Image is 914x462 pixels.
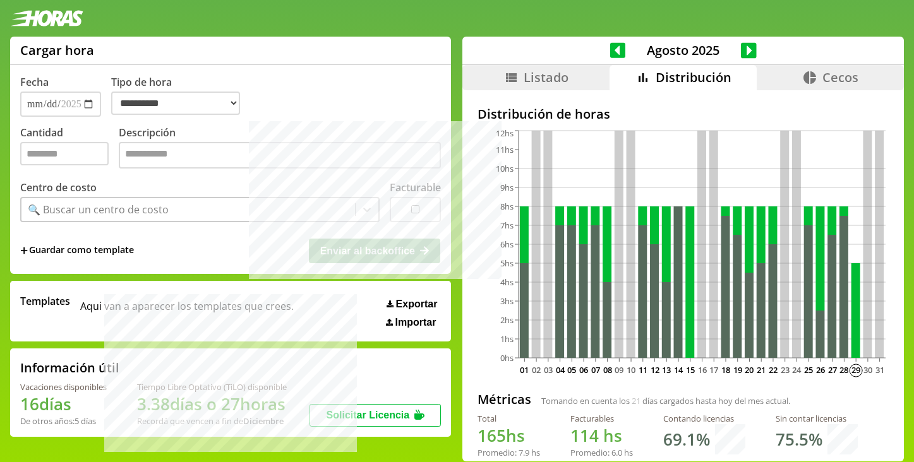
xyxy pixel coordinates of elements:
h1: 69.1 % [663,428,710,451]
text: 23 [781,364,790,376]
text: 04 [556,364,565,376]
span: Distribución [656,69,731,86]
tspan: 1hs [500,333,514,345]
label: Tipo de hora [111,75,250,117]
span: Cecos [822,69,858,86]
div: Recordá que vencen a fin de [137,415,287,427]
span: Tomando en cuenta los días cargados hasta hoy del mes actual. [541,395,790,406]
text: 17 [709,364,718,376]
text: 11 [639,364,647,376]
div: Facturables [570,413,633,424]
span: Solicitar Licencia [327,410,410,420]
text: 31 [875,364,884,376]
text: 26 [816,364,825,376]
span: 114 [570,424,599,447]
tspan: 7hs [500,220,514,231]
text: 30 [863,364,872,376]
text: 25 [804,364,813,376]
h2: Métricas [478,391,531,408]
div: Vacaciones disponibles [20,381,107,393]
h2: Información útil [20,359,119,376]
text: 20 [745,364,754,376]
div: 🔍 Buscar un centro de costo [28,203,169,216]
h1: 3.38 días o 27 horas [137,393,287,415]
h1: hs [570,424,633,447]
button: Solicitar Licencia [310,404,441,427]
div: De otros años: 5 días [20,415,107,427]
div: Promedio: hs [570,447,633,458]
text: 12 [651,364,659,376]
span: 7.9 [519,447,529,458]
h2: Distribución de horas [478,105,889,122]
text: 02 [532,364,541,376]
span: 21 [632,395,640,406]
span: Templates [20,294,70,308]
span: + [20,244,28,258]
text: 29 [851,364,860,376]
text: 22 [769,364,778,376]
tspan: 9hs [500,182,514,193]
span: Exportar [396,299,438,310]
text: 21 [757,364,766,376]
text: 18 [721,364,730,376]
tspan: 8hs [500,201,514,212]
span: 6.0 [611,447,622,458]
tspan: 10hs [496,163,514,174]
span: Agosto 2025 [625,42,741,59]
text: 10 [627,364,635,376]
text: 19 [733,364,742,376]
tspan: 6hs [500,239,514,250]
text: 01 [520,364,529,376]
input: Cantidad [20,142,109,165]
tspan: 2hs [500,314,514,326]
text: 07 [591,364,600,376]
tspan: 4hs [500,276,514,288]
h1: hs [478,424,540,447]
div: Total [478,413,540,424]
div: Sin contar licencias [776,413,858,424]
label: Cantidad [20,126,119,172]
text: 03 [544,364,553,376]
h1: 16 días [20,393,107,415]
button: Exportar [383,298,441,311]
label: Descripción [119,126,441,172]
span: Aqui van a aparecer los templates que crees. [80,294,294,328]
b: Diciembre [243,415,284,427]
span: Importar [395,317,436,328]
div: Promedio: hs [478,447,540,458]
div: Tiempo Libre Optativo (TiLO) disponible [137,381,287,393]
span: Listado [524,69,568,86]
label: Centro de costo [20,181,97,194]
text: 13 [662,364,671,376]
text: 16 [698,364,707,376]
text: 14 [674,364,683,376]
text: 09 [615,364,623,376]
div: Contando licencias [663,413,745,424]
span: 165 [478,424,506,447]
text: 28 [839,364,848,376]
text: 15 [686,364,695,376]
img: logotipo [10,10,83,27]
tspan: 5hs [500,258,514,269]
label: Facturable [390,181,441,194]
text: 05 [567,364,576,376]
text: 24 [792,364,802,376]
textarea: Descripción [119,142,441,169]
text: 08 [603,364,612,376]
text: 27 [828,364,837,376]
tspan: 12hs [496,127,514,139]
span: +Guardar como template [20,244,134,258]
select: Tipo de hora [111,92,240,115]
h1: Cargar hora [20,42,94,59]
tspan: 3hs [500,295,514,307]
tspan: 11hs [496,144,514,155]
label: Fecha [20,75,49,89]
text: 06 [579,364,588,376]
tspan: 0hs [500,352,514,364]
h1: 75.5 % [776,428,822,451]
